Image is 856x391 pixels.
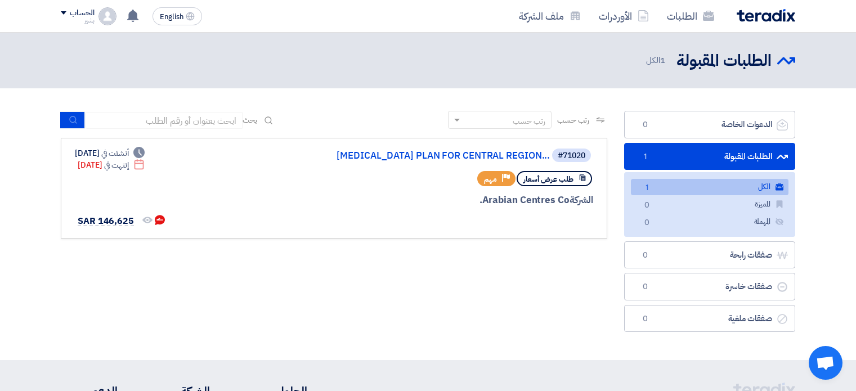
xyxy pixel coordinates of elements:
[658,3,723,29] a: الطلبات
[638,119,652,131] span: 0
[85,112,243,129] input: ابحث بعنوان أو رقم الطلب
[631,179,788,195] a: الكل
[557,114,589,126] span: رتب حسب
[61,17,94,24] div: بشير
[660,54,665,66] span: 1
[638,151,652,163] span: 1
[624,143,795,170] a: الطلبات المقبولة1
[624,305,795,332] a: صفقات ملغية0
[510,3,590,29] a: ملف الشركة
[570,193,594,207] span: الشركة
[98,7,116,25] img: profile_test.png
[153,7,202,25] button: English
[640,182,653,194] span: 1
[640,200,653,212] span: 0
[631,196,788,213] a: المميزة
[523,174,573,185] span: طلب عرض أسعار
[513,115,545,127] div: رتب حسب
[646,54,667,67] span: الكل
[101,147,128,159] span: أنشئت في
[558,152,585,160] div: #71020
[624,241,795,269] a: صفقات رابحة0
[243,114,257,126] span: بحث
[640,217,653,229] span: 0
[322,193,593,208] div: Arabian Centres Co.
[75,147,145,159] div: [DATE]
[737,9,795,22] img: Teradix logo
[809,346,842,380] a: Open chat
[70,8,94,18] div: الحساب
[104,159,128,171] span: إنتهت في
[78,214,134,228] span: SAR 146,625
[78,159,145,171] div: [DATE]
[631,214,788,230] a: المهملة
[624,273,795,300] a: صفقات خاسرة0
[638,313,652,325] span: 0
[638,250,652,261] span: 0
[325,151,550,161] a: [MEDICAL_DATA] PLAN FOR CENTRAL REGION...
[484,174,497,185] span: مهم
[676,50,772,72] h2: الطلبات المقبولة
[624,111,795,138] a: الدعوات الخاصة0
[590,3,658,29] a: الأوردرات
[160,13,183,21] span: English
[638,281,652,293] span: 0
